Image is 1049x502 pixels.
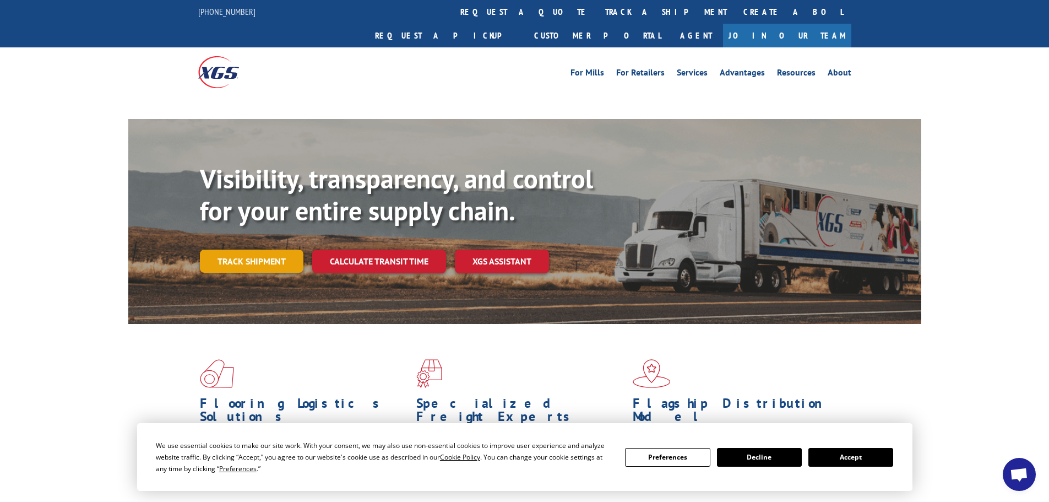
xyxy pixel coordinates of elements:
[777,68,816,80] a: Resources
[219,464,257,473] span: Preferences
[200,359,234,388] img: xgs-icon-total-supply-chain-intelligence-red
[200,250,303,273] a: Track shipment
[633,397,841,429] h1: Flagship Distribution Model
[416,397,624,429] h1: Specialized Freight Experts
[717,448,802,467] button: Decline
[526,24,669,47] a: Customer Portal
[720,68,765,80] a: Advantages
[200,397,408,429] h1: Flooring Logistics Solutions
[416,359,442,388] img: xgs-icon-focused-on-flooring-red
[625,448,710,467] button: Preferences
[137,423,912,491] div: Cookie Consent Prompt
[723,24,851,47] a: Join Our Team
[828,68,851,80] a: About
[677,68,708,80] a: Services
[156,440,612,474] div: We use essential cookies to make our site work. With your consent, we may also use non-essential ...
[633,359,671,388] img: xgs-icon-flagship-distribution-model-red
[312,250,446,273] a: Calculate transit time
[367,24,526,47] a: Request a pickup
[616,68,665,80] a: For Retailers
[198,6,256,17] a: [PHONE_NUMBER]
[200,161,593,228] b: Visibility, transparency, and control for your entire supply chain.
[455,250,549,273] a: XGS ASSISTANT
[669,24,723,47] a: Agent
[808,448,893,467] button: Accept
[1003,458,1036,491] div: Open chat
[440,452,480,462] span: Cookie Policy
[570,68,604,80] a: For Mills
